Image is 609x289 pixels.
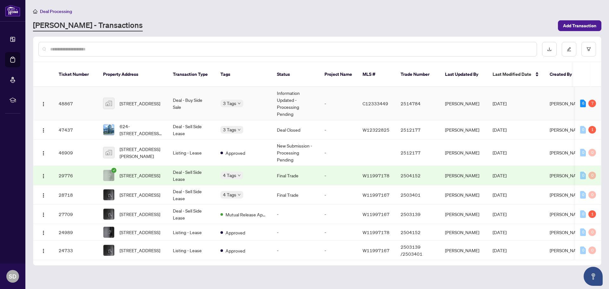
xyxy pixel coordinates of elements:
span: [DATE] [493,192,507,198]
img: Logo [41,248,46,253]
td: 2503139 [396,205,440,224]
td: 47437 [54,120,98,140]
span: [PERSON_NAME] [550,211,584,217]
td: Deal - Sell Side Lease [168,120,215,140]
span: 4 Tags [223,172,236,179]
span: down [238,128,241,131]
span: [DATE] [493,150,507,155]
span: home [33,9,37,14]
span: W12322825 [363,127,390,133]
span: Mutual Release Approved [226,211,267,218]
img: thumbnail-img [103,98,114,109]
th: Status [272,62,319,87]
th: Last Modified Date [488,62,545,87]
img: thumbnail-img [103,189,114,200]
img: Logo [41,128,46,133]
span: [PERSON_NAME] [550,192,584,198]
span: [STREET_ADDRESS] [120,247,160,254]
span: W11997167 [363,211,390,217]
td: 2503401 [396,185,440,205]
span: [STREET_ADDRESS] [120,211,160,218]
span: [STREET_ADDRESS] [120,191,160,198]
td: 29776 [54,166,98,185]
span: [DATE] [493,173,507,178]
div: 0 [580,191,586,199]
td: - [319,166,357,185]
span: down [238,102,241,105]
td: [PERSON_NAME] [440,224,488,241]
div: 0 [588,228,596,236]
button: edit [562,42,576,56]
span: 3 Tags [223,126,236,133]
img: Logo [41,174,46,179]
div: 0 [588,172,596,179]
span: [STREET_ADDRESS] [120,229,160,236]
td: - [272,241,319,260]
td: [PERSON_NAME] [440,241,488,260]
span: Approved [226,229,245,236]
span: filter [586,47,591,51]
span: down [238,193,241,196]
td: - [319,87,357,120]
div: 0 [588,149,596,156]
div: 0 [580,149,586,156]
span: SD [9,272,16,281]
td: 2504152 [396,166,440,185]
td: Listing - Lease [168,224,215,241]
span: [DATE] [493,247,507,253]
span: [PERSON_NAME] [550,150,584,155]
span: W11997167 [363,247,390,253]
div: 0 [580,228,586,236]
span: [DATE] [493,211,507,217]
button: Logo [38,227,49,237]
td: Deal - Buy Side Sale [168,87,215,120]
button: Logo [38,190,49,200]
td: Information Updated - Processing Pending [272,87,319,120]
th: Created By [545,62,583,87]
span: Deal Processing [40,9,72,14]
td: Deal - Sell Side Lease [168,205,215,224]
th: Tags [215,62,272,87]
th: Property Address [98,62,168,87]
td: - [319,241,357,260]
div: 6 [580,100,586,107]
td: [PERSON_NAME] [440,140,488,166]
span: Approved [226,247,245,254]
img: thumbnail-img [103,227,114,238]
td: 46909 [54,140,98,166]
button: Add Transaction [558,20,601,31]
span: [DATE] [493,229,507,235]
td: 2514784 [396,87,440,120]
span: C12333449 [363,101,388,106]
span: down [238,174,241,177]
img: Logo [41,102,46,107]
div: 0 [580,210,586,218]
td: Final Trade [272,166,319,185]
button: download [542,42,557,56]
span: 3 Tags [223,100,236,107]
td: [PERSON_NAME] [440,87,488,120]
img: thumbnail-img [103,245,114,256]
td: 24989 [54,224,98,241]
span: 4 Tags [223,191,236,198]
th: Project Name [319,62,357,87]
td: [PERSON_NAME] [440,166,488,185]
th: Last Updated By [440,62,488,87]
td: Deal Closed [272,120,319,140]
td: - [319,140,357,166]
span: check-circle [111,168,116,173]
button: Open asap [584,267,603,286]
span: [PERSON_NAME] [550,173,584,178]
button: Logo [38,98,49,108]
span: [DATE] [493,127,507,133]
span: download [547,47,552,51]
button: Logo [38,125,49,135]
th: Trade Number [396,62,440,87]
td: 2503139 /2503401 [396,241,440,260]
a: [PERSON_NAME] - Transactions [33,20,143,31]
div: 0 [588,191,596,199]
td: Deal - Sell Side Lease [168,166,215,185]
td: - [319,205,357,224]
th: MLS # [357,62,396,87]
img: thumbnail-img [103,170,114,181]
